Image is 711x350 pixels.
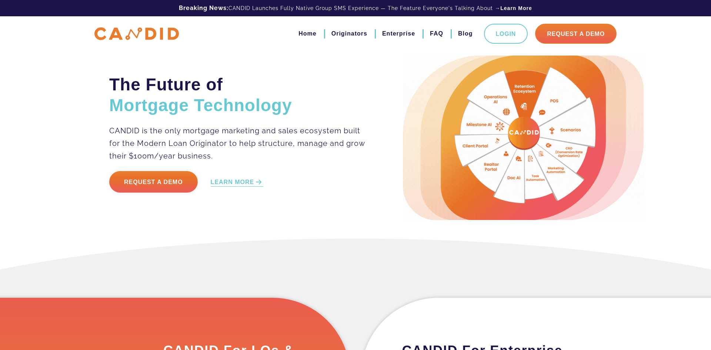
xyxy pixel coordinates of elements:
a: Originators [331,27,367,40]
a: Request A Demo [535,24,617,44]
a: Learn More [500,4,532,12]
h2: The Future of [109,74,366,116]
img: CANDID APP [94,27,179,40]
a: FAQ [430,27,443,40]
p: CANDID is the only mortgage marketing and sales ecosystem built for the Modern Loan Originator to... [109,124,366,162]
span: Mortgage Technology [109,96,292,115]
b: Breaking News: [179,4,228,11]
a: Enterprise [382,27,415,40]
a: Blog [458,27,473,40]
a: Home [298,27,316,40]
a: LEARN MORE [211,178,264,187]
img: Candid Hero Image [403,56,644,220]
a: Request a Demo [109,171,198,193]
a: Login [484,24,528,44]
